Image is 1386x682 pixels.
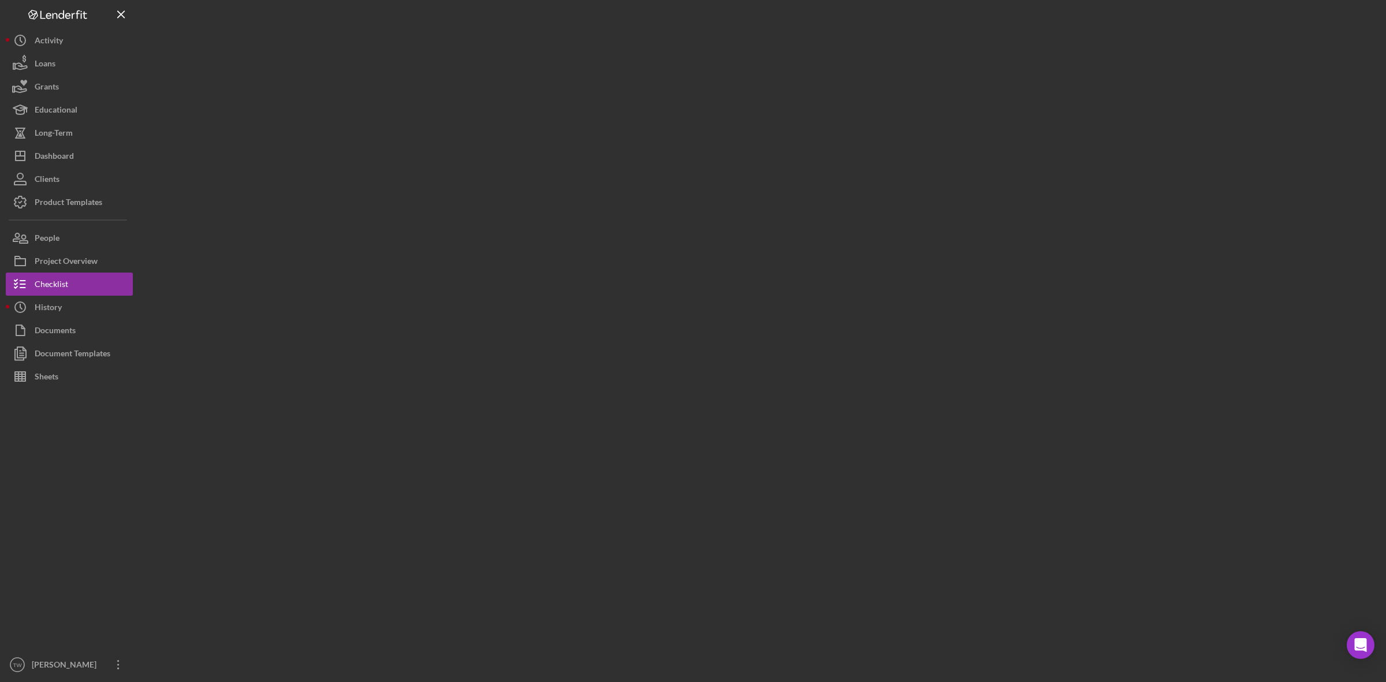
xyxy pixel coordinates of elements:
[6,365,133,388] button: Sheets
[6,98,133,121] button: Educational
[35,75,59,101] div: Grants
[6,342,133,365] button: Document Templates
[35,144,74,170] div: Dashboard
[35,191,102,217] div: Product Templates
[35,249,98,275] div: Project Overview
[6,75,133,98] button: Grants
[6,319,133,342] button: Documents
[35,296,62,322] div: History
[6,191,133,214] button: Product Templates
[35,319,76,345] div: Documents
[6,29,133,52] button: Activity
[35,52,55,78] div: Loans
[6,121,133,144] button: Long-Term
[35,121,73,147] div: Long-Term
[35,29,63,55] div: Activity
[6,226,133,249] button: People
[6,249,133,273] button: Project Overview
[1347,631,1374,659] div: Open Intercom Messenger
[35,98,77,124] div: Educational
[35,342,110,368] div: Document Templates
[13,662,23,668] text: TW
[6,144,133,167] button: Dashboard
[35,273,68,299] div: Checklist
[6,273,133,296] button: Checklist
[6,653,133,676] button: TW[PERSON_NAME]
[29,653,104,679] div: [PERSON_NAME]
[6,296,133,319] button: History
[6,167,133,191] button: Clients
[35,226,59,252] div: People
[6,52,133,75] button: Loans
[35,365,58,391] div: Sheets
[35,167,59,193] div: Clients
